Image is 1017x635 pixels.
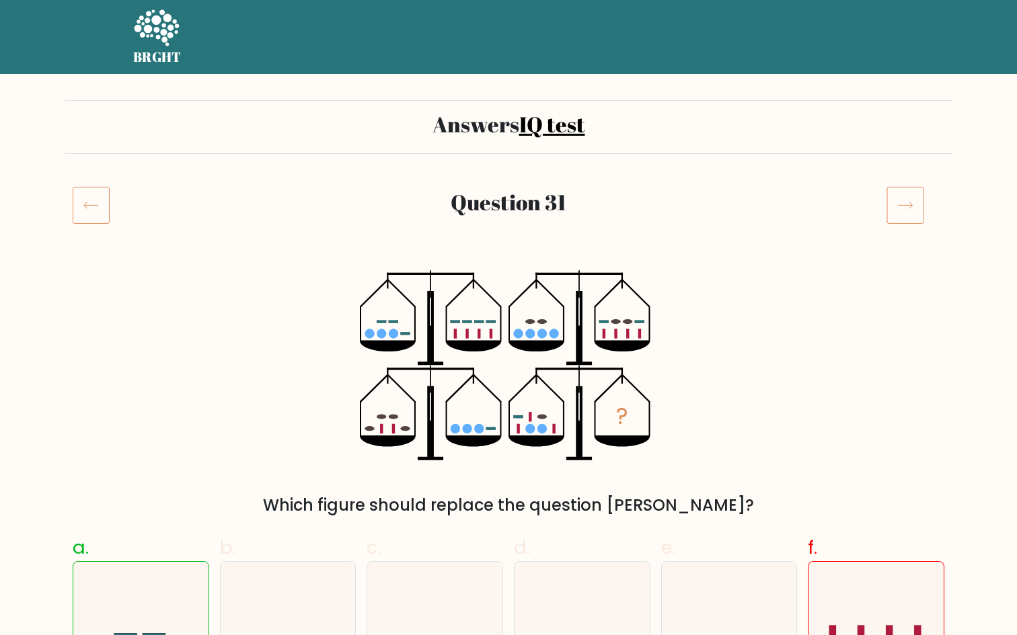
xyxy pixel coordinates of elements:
span: c. [367,534,381,560]
h2: Question 31 [147,189,870,215]
a: BRGHT [133,5,182,69]
div: Which figure should replace the question [PERSON_NAME]? [81,493,936,517]
span: e. [661,534,676,560]
tspan: ? [616,401,628,433]
h5: BRGHT [133,49,182,65]
span: a. [73,534,89,560]
span: b. [220,534,236,560]
span: f. [808,534,817,560]
a: IQ test [519,110,585,138]
h2: Answers [73,112,944,137]
span: d. [514,534,530,560]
